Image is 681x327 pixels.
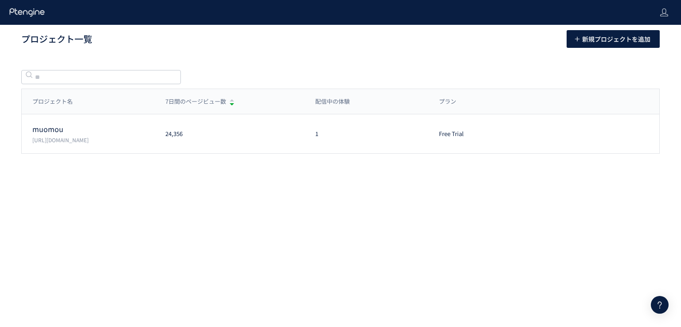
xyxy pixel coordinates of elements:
[21,33,547,46] h1: プロジェクト一覧
[165,97,226,106] span: 7日間のページビュー数
[32,97,73,106] span: プロジェクト名
[32,124,155,134] p: muomou
[305,130,428,138] div: 1
[439,97,456,106] span: プラン
[315,97,350,106] span: 配信中の体験
[582,30,650,48] span: 新規プロジェクトを追加
[428,130,527,138] div: Free Trial
[567,30,660,48] button: 新規プロジェクトを追加
[32,136,155,144] p: https://muo-mou.com/
[155,130,305,138] div: 24,356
